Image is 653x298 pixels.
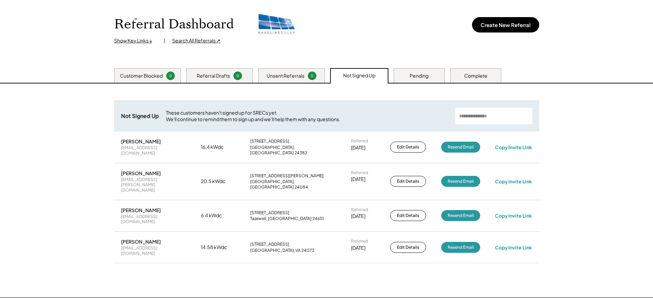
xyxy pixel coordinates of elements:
[472,17,539,33] button: Create New Referral
[121,177,186,193] div: [EMAIL_ADDRESS][PERSON_NAME][DOMAIN_NAME]
[351,138,368,144] div: Referred
[114,37,157,44] div: Show Key Links ↓
[166,109,448,123] div: These customers haven't signed up for SRECs yet. We'll continue to remind them to sign up and we'...
[258,14,295,36] img: baseline-solar.png
[441,210,480,221] button: Resend Email
[495,178,532,184] div: Copy Invite Link
[114,16,234,33] h1: Referral Dashboard
[390,242,426,253] button: Edit Details
[121,138,161,144] div: [PERSON_NAME]
[250,145,336,155] div: [GEOGRAPHIC_DATA], [GEOGRAPHIC_DATA] 24382
[441,142,480,153] button: Resend Email
[121,113,159,120] div: Not Signed Up
[121,238,161,245] div: [PERSON_NAME]
[410,73,428,79] div: Pending
[201,212,235,219] div: 6.4 kWdc
[121,245,186,256] div: [EMAIL_ADDRESS][DOMAIN_NAME]
[250,179,336,190] div: [GEOGRAPHIC_DATA], [GEOGRAPHIC_DATA] 24084
[441,242,480,253] button: Resend Email
[201,244,235,251] div: 14.58 kWdc
[495,244,532,250] div: Copy Invite Link
[250,216,324,221] div: Tazewell, [GEOGRAPHIC_DATA] 24651
[250,210,289,216] div: [STREET_ADDRESS]
[201,144,235,151] div: 16.4 kWdc
[250,248,314,253] div: [GEOGRAPHIC_DATA], VA 24073
[390,176,426,187] button: Edit Details
[234,73,241,78] div: 0
[164,37,165,44] div: |
[120,73,163,79] div: Customer Blocked
[351,144,365,151] div: [DATE]
[464,73,487,79] div: Complete
[351,213,365,220] div: [DATE]
[351,245,365,251] div: [DATE]
[441,176,480,187] button: Resend Email
[121,207,161,213] div: [PERSON_NAME]
[197,73,230,79] div: Referral Drafts
[121,145,186,156] div: [EMAIL_ADDRESS][DOMAIN_NAME]
[351,176,365,183] div: [DATE]
[250,139,289,144] div: [STREET_ADDRESS]
[390,142,426,153] button: Edit Details
[343,72,375,79] div: Not Signed Up
[351,170,368,176] div: Referred
[201,178,235,185] div: 20.5 kWdc
[250,173,324,179] div: [STREET_ADDRESS][PERSON_NAME]
[172,37,220,44] div: Search All Referrals ↗
[121,214,186,224] div: [EMAIL_ADDRESS][DOMAIN_NAME]
[250,242,289,247] div: [STREET_ADDRESS]
[351,207,368,212] div: Referred
[167,73,174,78] div: 0
[390,210,426,221] button: Edit Details
[351,238,368,244] div: Referred
[309,73,315,78] div: 0
[495,212,532,219] div: Copy Invite Link
[495,144,532,150] div: Copy Invite Link
[267,73,304,79] div: Unsent Referrals
[121,170,161,176] div: [PERSON_NAME]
